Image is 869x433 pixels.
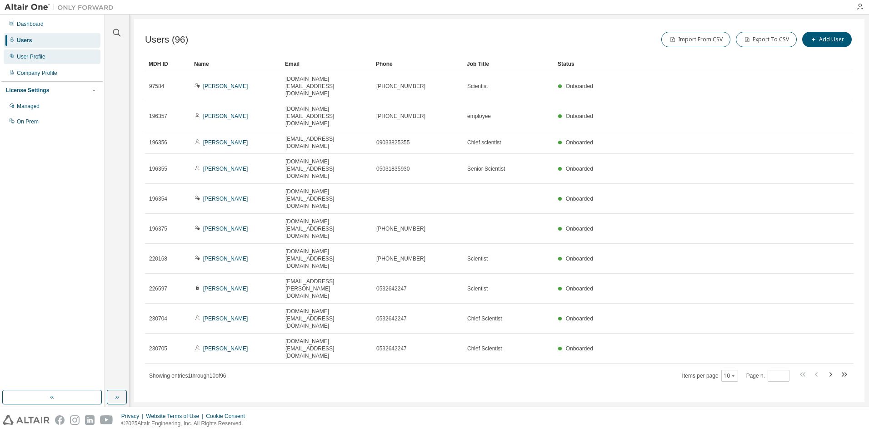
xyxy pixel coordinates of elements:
span: Onboarded [566,83,593,89]
span: 226597 [149,285,167,292]
span: Chief Scientist [467,345,502,352]
span: Onboarded [566,285,593,292]
span: [DOMAIN_NAME][EMAIL_ADDRESS][DOMAIN_NAME] [285,188,368,210]
span: Onboarded [566,345,593,352]
span: 196355 [149,165,167,172]
span: Users (96) [145,34,188,45]
span: Onboarded [566,226,593,232]
div: Managed [17,103,40,110]
div: Cookie Consent [206,413,250,420]
span: 0532642247 [376,285,407,292]
span: Onboarded [566,315,593,322]
span: Scientist [467,255,488,262]
span: Senior Scientist [467,165,505,172]
a: [PERSON_NAME] [203,345,248,352]
button: Import From CSV [661,32,730,47]
p: © 2025 Altair Engineering, Inc. All Rights Reserved. [121,420,250,428]
span: [DOMAIN_NAME][EMAIL_ADDRESS][DOMAIN_NAME] [285,338,368,359]
div: MDH ID [149,57,187,71]
div: Users [17,37,32,44]
span: Items per page [682,370,738,382]
div: Dashboard [17,20,44,28]
img: youtube.svg [100,415,113,425]
div: Phone [376,57,459,71]
span: [PHONE_NUMBER] [376,113,425,120]
span: [DOMAIN_NAME][EMAIL_ADDRESS][DOMAIN_NAME] [285,158,368,180]
span: 09033825355 [376,139,410,146]
button: Export To CSV [736,32,797,47]
div: License Settings [6,87,49,94]
span: Scientist [467,285,488,292]
span: Scientist [467,83,488,90]
span: Chief scientist [467,139,501,146]
span: [DOMAIN_NAME][EMAIL_ADDRESS][DOMAIN_NAME] [285,75,368,97]
img: Altair One [5,3,118,12]
div: Email [285,57,369,71]
span: [DOMAIN_NAME][EMAIL_ADDRESS][DOMAIN_NAME] [285,308,368,330]
a: [PERSON_NAME] [203,83,248,89]
a: [PERSON_NAME] [203,315,248,322]
span: 0532642247 [376,345,407,352]
span: 220168 [149,255,167,262]
button: Add User [802,32,852,47]
a: [PERSON_NAME] [203,256,248,262]
span: [PHONE_NUMBER] [376,83,425,90]
span: 196357 [149,113,167,120]
span: Onboarded [566,256,593,262]
span: 196375 [149,225,167,232]
img: facebook.svg [55,415,65,425]
span: Chief Scientist [467,315,502,322]
img: linkedin.svg [85,415,95,425]
span: Page n. [746,370,789,382]
a: [PERSON_NAME] [203,226,248,232]
button: 10 [724,372,736,379]
span: 196354 [149,195,167,202]
span: [DOMAIN_NAME][EMAIL_ADDRESS][DOMAIN_NAME] [285,248,368,270]
span: 05031835930 [376,165,410,172]
a: [PERSON_NAME] [203,285,248,292]
span: Onboarded [566,139,593,146]
div: Privacy [121,413,146,420]
span: [PHONE_NUMBER] [376,225,425,232]
div: Name [194,57,278,71]
span: [DOMAIN_NAME][EMAIL_ADDRESS][DOMAIN_NAME] [285,105,368,127]
span: Onboarded [566,196,593,202]
a: [PERSON_NAME] [203,113,248,119]
span: Showing entries 1 through 10 of 96 [149,373,226,379]
span: 196356 [149,139,167,146]
span: [EMAIL_ADDRESS][DOMAIN_NAME] [285,135,368,150]
span: [PHONE_NUMBER] [376,255,425,262]
div: On Prem [17,118,39,125]
a: [PERSON_NAME] [203,196,248,202]
a: [PERSON_NAME] [203,139,248,146]
span: 97584 [149,83,164,90]
span: 0532642247 [376,315,407,322]
span: [DOMAIN_NAME][EMAIL_ADDRESS][DOMAIN_NAME] [285,218,368,240]
div: Job Title [467,57,550,71]
span: 230705 [149,345,167,352]
img: altair_logo.svg [3,415,50,425]
div: Company Profile [17,69,57,77]
img: instagram.svg [70,415,80,425]
span: employee [467,113,491,120]
span: [EMAIL_ADDRESS][PERSON_NAME][DOMAIN_NAME] [285,278,368,300]
span: 230704 [149,315,167,322]
div: Status [558,57,806,71]
div: User Profile [17,53,45,60]
div: Website Terms of Use [146,413,206,420]
a: [PERSON_NAME] [203,166,248,172]
span: Onboarded [566,113,593,119]
span: Onboarded [566,166,593,172]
